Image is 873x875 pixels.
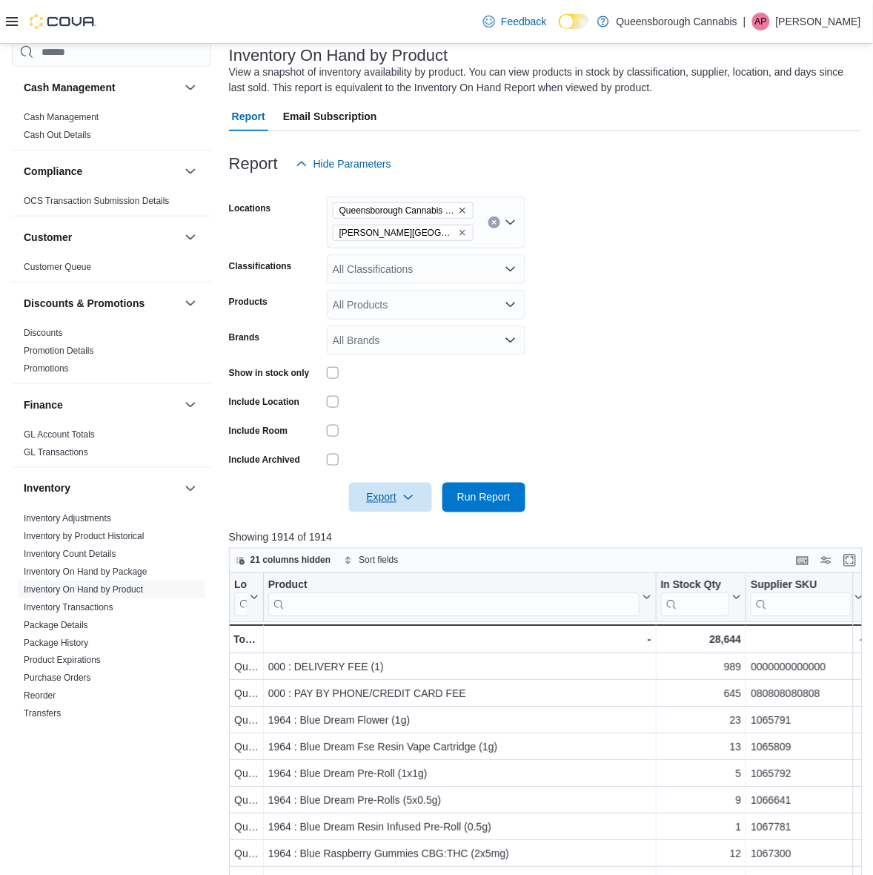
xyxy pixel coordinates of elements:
[751,792,863,810] div: 1066641
[24,363,69,374] a: Promotions
[12,324,211,383] div: Discounts & Promotions
[24,567,147,577] a: Inventory On Hand by Package
[268,685,651,703] div: 000 : PAY BY PHONE/CREDIT CARD FEE
[24,429,95,440] a: GL Account Totals
[268,631,651,649] div: -
[234,579,247,617] div: Location
[12,509,211,729] div: Inventory
[313,156,391,171] span: Hide Parameters
[24,673,91,684] span: Purchase Orders
[24,584,143,595] a: Inventory On Hand by Product
[660,658,741,676] div: 989
[229,260,292,272] label: Classifications
[841,552,859,569] button: Enter fullscreen
[229,367,310,379] label: Show in stock only
[24,327,63,339] span: Discounts
[234,845,259,863] div: Queensborough Cannabis Co
[755,13,767,30] span: AP
[24,637,88,649] span: Package History
[442,483,525,512] button: Run Report
[752,13,770,30] div: April Petrie
[24,601,113,613] span: Inventory Transactions
[182,162,199,180] button: Compliance
[458,206,467,215] button: Remove Queensborough Cannabis Co from selection in this group
[24,363,69,374] span: Promotions
[12,426,211,467] div: Finance
[505,334,517,346] button: Open list of options
[232,102,265,131] span: Report
[505,263,517,275] button: Open list of options
[268,739,651,756] div: 1964 : Blue Dream Fse Resin Vape Cartridge (1g)
[349,483,432,512] button: Export
[182,79,199,96] button: Cash Management
[234,739,259,756] div: Queensborough Cannabis Co
[24,481,179,496] button: Inventory
[751,579,852,593] div: Supplier SKU
[751,739,863,756] div: 1065809
[182,480,199,498] button: Inventory
[501,14,546,29] span: Feedback
[559,14,590,30] input: Dark Mode
[24,446,88,458] span: GL Transactions
[229,296,268,308] label: Products
[24,638,88,648] a: Package History
[250,555,331,567] span: 21 columns hidden
[24,619,88,631] span: Package Details
[339,225,455,240] span: [PERSON_NAME][GEOGRAPHIC_DATA]
[24,129,91,141] span: Cash Out Details
[660,685,741,703] div: 645
[24,673,91,684] a: Purchase Orders
[24,261,91,273] span: Customer Queue
[751,845,863,863] div: 1067300
[229,530,869,545] p: Showing 1914 of 1914
[24,549,116,559] a: Inventory Count Details
[338,552,404,569] button: Sort fields
[24,111,99,123] span: Cash Management
[458,228,467,237] button: Remove Scott 72 Centre from selection in this group
[24,296,179,311] button: Discounts & Promotions
[24,346,94,356] a: Promotion Details
[24,196,170,206] a: OCS Transaction Submission Details
[660,819,741,836] div: 1
[24,690,56,702] span: Reorder
[24,328,63,338] a: Discounts
[24,512,111,524] span: Inventory Adjustments
[234,765,259,783] div: Queensborough Cannabis Co
[24,584,143,595] span: Inventory On Hand by Product
[817,552,835,569] button: Display options
[234,792,259,810] div: Queensborough Cannabis Co
[751,685,863,703] div: 080808080808
[477,7,552,36] a: Feedback
[24,230,72,245] h3: Customer
[24,80,116,95] h3: Cash Management
[234,712,259,730] div: Queensborough Cannabis Co
[182,294,199,312] button: Discounts & Promotions
[24,513,111,524] a: Inventory Adjustments
[24,112,99,122] a: Cash Management
[229,202,271,214] label: Locations
[268,658,651,676] div: 000 : DELIVERY FEE (1)
[488,217,500,228] button: Clear input
[794,552,811,569] button: Keyboard shortcuts
[24,655,101,667] span: Product Expirations
[30,14,96,29] img: Cova
[660,579,729,617] div: In Stock Qty
[229,65,854,96] div: View a snapshot of inventory availability by product. You can view products in stock by classific...
[24,530,145,542] span: Inventory by Product Historical
[24,397,63,412] h3: Finance
[268,792,651,810] div: 1964 : Blue Dream Pre-Rolls (5x0.5g)
[234,658,259,676] div: Queensborough Cannabis Co
[751,712,863,730] div: 1065791
[24,429,95,440] span: GL Account Totals
[24,195,170,207] span: OCS Transaction Submission Details
[283,102,377,131] span: Email Subscription
[229,331,259,343] label: Brands
[457,490,511,505] span: Run Report
[751,631,863,649] div: -
[660,631,741,649] div: 28,644
[751,658,863,676] div: 0000000000000
[229,454,300,466] label: Include Archived
[751,579,852,617] div: Supplier SKU
[359,555,398,567] span: Sort fields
